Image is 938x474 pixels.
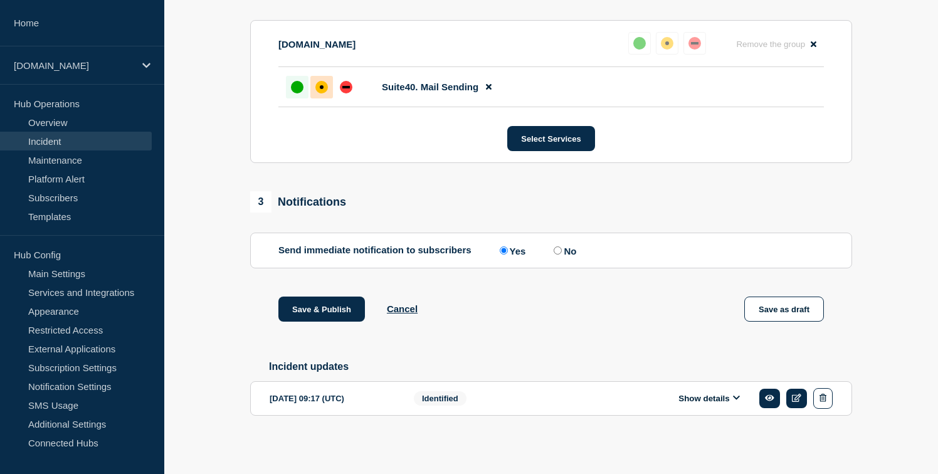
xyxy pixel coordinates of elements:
button: Save & Publish [278,297,365,322]
span: 3 [250,191,271,213]
div: [DATE] 09:17 (UTC) [270,388,395,409]
input: Yes [500,246,508,255]
button: up [628,32,651,55]
div: Notifications [250,191,346,213]
span: Suite40. Mail Sending [382,82,478,92]
h2: Incident updates [269,361,852,372]
label: Yes [497,245,526,256]
div: affected [661,37,673,50]
div: up [291,81,303,93]
button: affected [656,32,678,55]
button: Select Services [507,126,594,151]
p: Send immediate notification to subscribers [278,245,472,256]
span: Identified [414,391,466,406]
button: down [683,32,706,55]
div: up [633,37,646,50]
p: [DOMAIN_NAME] [14,60,134,71]
input: No [554,246,562,255]
p: [DOMAIN_NAME] [278,39,356,50]
button: Save as draft [744,297,824,322]
label: No [551,245,576,256]
button: Remove the group [729,32,824,56]
div: down [340,81,352,93]
div: Send immediate notification to subscribers [278,245,824,256]
div: affected [315,81,328,93]
span: Remove the group [736,39,805,49]
button: Cancel [387,303,418,314]
button: Show details [675,393,744,404]
div: down [688,37,701,50]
